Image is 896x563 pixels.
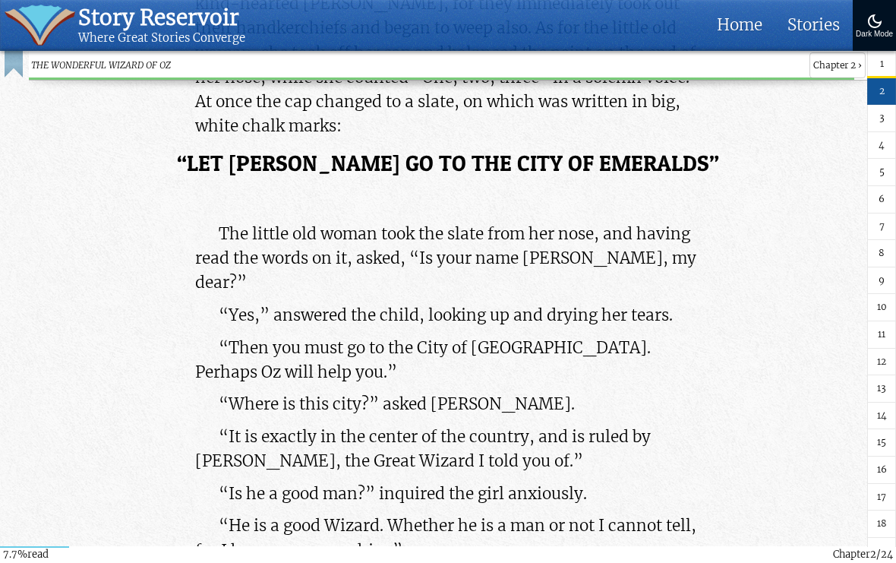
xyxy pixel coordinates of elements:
[877,355,886,369] span: 12
[78,5,245,31] div: Story Reservoir
[867,321,896,349] a: 11
[856,30,893,39] div: Dark Mode
[867,375,896,403] a: 13
[867,51,896,78] a: 1
[195,303,701,327] p: “Yes,” answered the child, looking up and drying her tears.
[866,12,884,30] img: Turn On Dark Mode
[195,336,701,384] p: “Then you must go to the City of [GEOGRAPHIC_DATA]. Perhaps Oz will help you.”
[867,484,896,511] a: 17
[877,300,887,315] span: 10
[78,31,245,46] div: Where Great Stories Converge
[833,547,893,562] div: Chapter /24
[867,78,896,106] a: 2
[877,517,887,531] span: 18
[870,548,876,561] span: 2
[867,429,896,457] a: 15
[3,547,49,562] div: read
[879,192,885,207] span: 6
[867,132,896,160] a: 4
[867,240,896,267] a: 8
[867,511,896,538] a: 18
[879,274,885,288] span: 9
[867,186,896,213] a: 6
[195,425,701,473] p: “It is exactly in the center of the country, and is ruled by [PERSON_NAME], the Great Wizard I to...
[877,463,887,477] span: 16
[867,403,896,430] a: 14
[879,165,885,179] span: 5
[879,111,885,125] span: 3
[5,5,75,46] img: icon of book with waver spilling out.
[30,59,803,73] span: THE WONDERFUL WIZARD OF OZ
[879,246,885,261] span: 8
[195,392,701,416] p: “Where is this city?” asked [PERSON_NAME].
[809,52,866,79] span: Chapter 2 ›
[879,84,885,99] span: 2
[877,435,886,450] span: 15
[195,514,701,562] p: “He is a good Wizard. Whether he is a man or not I cannot tell, for I have never seen him.”
[867,105,896,132] a: 3
[195,222,701,296] p: The little old woman took the slate from her nose, and having read the words on it, asked, “Is yo...
[29,151,867,176] h3: “LET [PERSON_NAME] GO TO THE CITY OF EMERALDS”
[879,220,885,234] span: 7
[867,159,896,186] a: 5
[867,267,896,295] a: 9
[3,548,27,561] span: 7.7%
[867,294,896,321] a: 10
[880,57,884,71] span: 1
[877,409,887,423] span: 14
[867,349,896,376] a: 12
[867,457,896,484] a: 16
[195,482,701,506] p: “Is he a good man?” inquired the girl anxiously.
[878,327,885,342] span: 11
[877,544,887,558] span: 19
[879,138,885,153] span: 4
[867,213,896,241] a: 7
[877,381,886,396] span: 13
[877,490,886,504] span: 17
